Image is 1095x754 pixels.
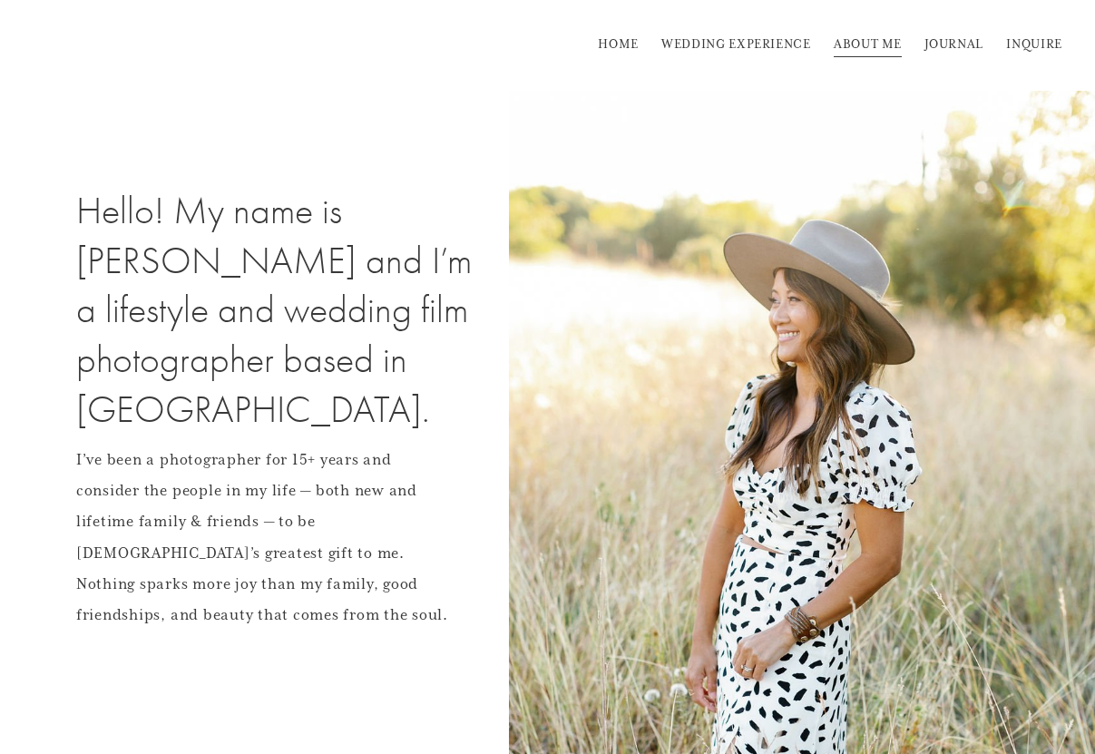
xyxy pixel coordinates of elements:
[33,26,337,63] img: Moch Snyder Photography | Destination Wedding &amp; Lifestyle Film Photographer
[76,187,499,435] h2: Hello! My name is [PERSON_NAME] and I’m a lifestyle and wedding film photographer based in [GEOGR...
[76,445,456,630] p: I’ve been a photographer for 15+ years and consider the people in my life — both new and lifetime...
[834,30,902,59] a: ABOUT ME
[1006,30,1061,59] a: INQUIRE
[924,30,983,59] a: JOURNAL
[661,30,811,59] a: WEDDING EXPERIENCE
[598,30,639,59] a: HOME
